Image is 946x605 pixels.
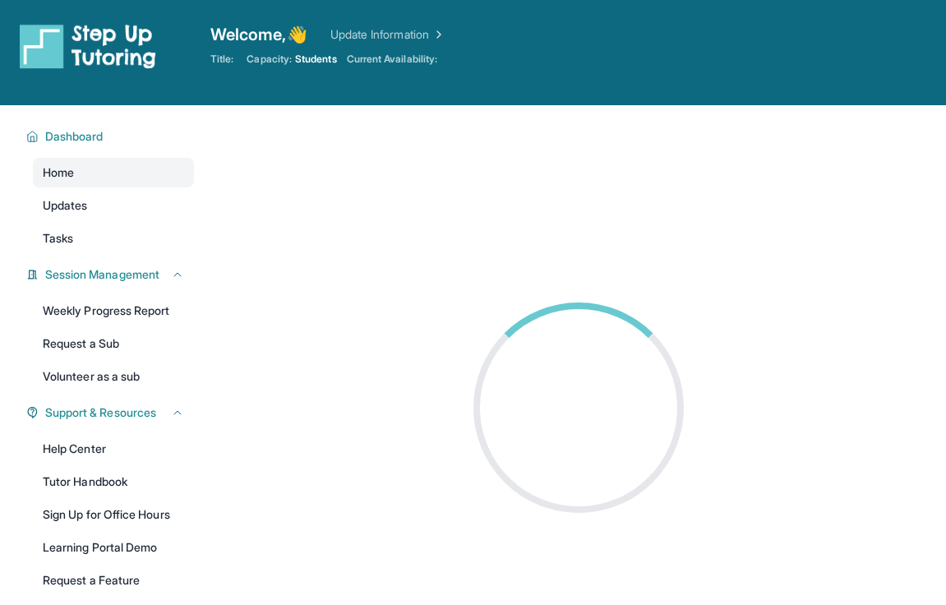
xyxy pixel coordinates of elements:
span: Tasks [43,230,73,247]
span: Home [43,164,74,181]
span: Title: [210,53,233,66]
a: Volunteer as a sub [33,362,194,391]
a: Help Center [33,434,194,464]
img: logo [20,23,156,69]
a: Tutor Handbook [33,467,194,496]
button: Support & Resources [39,404,184,421]
a: Learning Portal Demo [33,533,194,562]
span: Support & Resources [45,404,156,421]
a: Sign Up for Office Hours [33,500,194,529]
a: Update Information [330,26,445,43]
button: Dashboard [39,128,184,145]
span: Capacity: [247,53,292,66]
span: Session Management [45,266,159,283]
button: Session Management [39,266,184,283]
span: Current Availability: [347,53,437,66]
a: Updates [33,191,194,220]
a: Weekly Progress Report [33,296,194,326]
a: Request a Feature [33,566,194,595]
a: Request a Sub [33,329,194,358]
span: Students [295,53,337,66]
a: Home [33,158,194,187]
span: Dashboard [45,128,104,145]
img: Chevron Right [429,26,445,43]
a: Tasks [33,224,194,253]
span: Welcome, 👋 [210,23,307,46]
span: Updates [43,197,88,214]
